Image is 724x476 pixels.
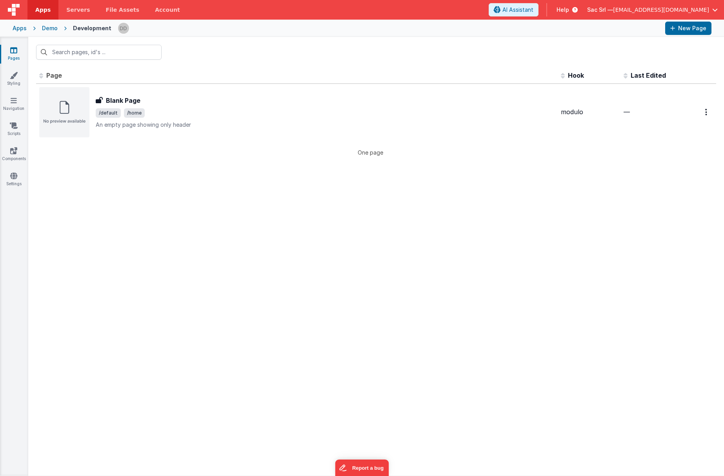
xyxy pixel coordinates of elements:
[335,460,389,476] iframe: Marker.io feedback button
[624,108,630,116] span: —
[36,148,704,157] p: One page
[66,6,90,14] span: Servers
[106,96,140,105] h3: Blank Page
[118,23,129,34] img: 5566de74795503dc7562e9a7bf0f5380
[73,24,111,32] div: Development
[613,6,709,14] span: [EMAIL_ADDRESS][DOMAIN_NAME]
[700,104,713,120] button: Options
[631,71,666,79] span: Last Edited
[587,6,613,14] span: Sac Srl —
[557,6,569,14] span: Help
[587,6,718,14] button: Sac Srl — [EMAIL_ADDRESS][DOMAIN_NAME]
[36,45,162,60] input: Search pages, id's ...
[489,3,538,16] button: AI Assistant
[96,121,555,129] p: An empty page showing only header
[35,6,51,14] span: Apps
[106,6,140,14] span: File Assets
[42,24,58,32] div: Demo
[561,108,617,117] div: modulo
[13,24,27,32] div: Apps
[46,71,62,79] span: Page
[502,6,533,14] span: AI Assistant
[124,108,145,118] span: /home
[665,22,711,35] button: New Page
[96,108,121,118] span: /default
[568,71,584,79] span: Hook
